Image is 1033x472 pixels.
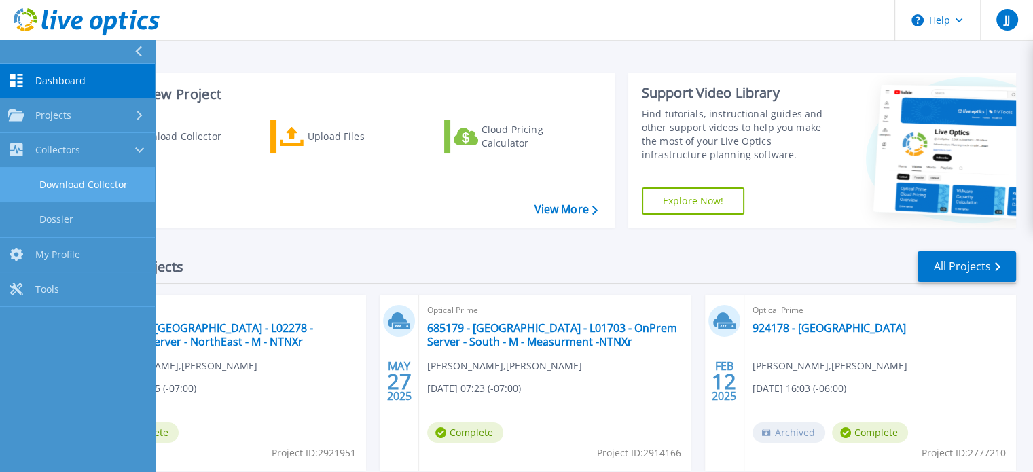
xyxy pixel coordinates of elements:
span: Project ID: 2914166 [597,446,681,460]
a: Download Collector [96,120,248,153]
span: Complete [832,422,908,443]
span: Dashboard [35,75,86,87]
span: Archived [753,422,825,443]
span: Optical Prime [103,303,358,318]
span: Optical Prime [427,303,683,318]
span: JJ [1004,14,1009,25]
span: 27 [387,376,412,387]
a: 1077950 - [GEOGRAPHIC_DATA] - L02278 - OnPrem Server - NorthEast - M - NTNXr [103,321,358,348]
span: 12 [712,376,736,387]
div: FEB 2025 [711,357,737,406]
span: Collectors [35,144,80,156]
a: Explore Now! [642,187,745,215]
div: Cloud Pricing Calculator [482,123,590,150]
a: 924178 - [GEOGRAPHIC_DATA] [753,321,906,335]
span: Projects [35,109,71,122]
span: Tools [35,283,59,295]
div: MAY 2025 [386,357,412,406]
span: My Profile [35,249,80,261]
h3: Start a New Project [96,87,597,102]
span: Project ID: 2777210 [922,446,1006,460]
div: Find tutorials, instructional guides and other support videos to help you make the most of your L... [642,107,837,162]
span: [DATE] 16:03 (-06:00) [753,381,846,396]
span: [DATE] 07:23 (-07:00) [427,381,521,396]
a: Cloud Pricing Calculator [444,120,596,153]
span: [PERSON_NAME] , [PERSON_NAME] [103,359,257,374]
div: Upload Files [308,123,416,150]
span: Project ID: 2921951 [272,446,356,460]
span: Optical Prime [753,303,1008,318]
a: All Projects [918,251,1016,282]
a: Upload Files [270,120,422,153]
a: View More [534,203,597,216]
div: Support Video Library [642,84,837,102]
a: 685179 - [GEOGRAPHIC_DATA] - L01703 - OnPrem Server - South - M - Measurment -NTNXr [427,321,683,348]
span: [PERSON_NAME] , [PERSON_NAME] [753,359,907,374]
span: [PERSON_NAME] , [PERSON_NAME] [427,359,582,374]
span: Complete [427,422,503,443]
div: Download Collector [131,123,240,150]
